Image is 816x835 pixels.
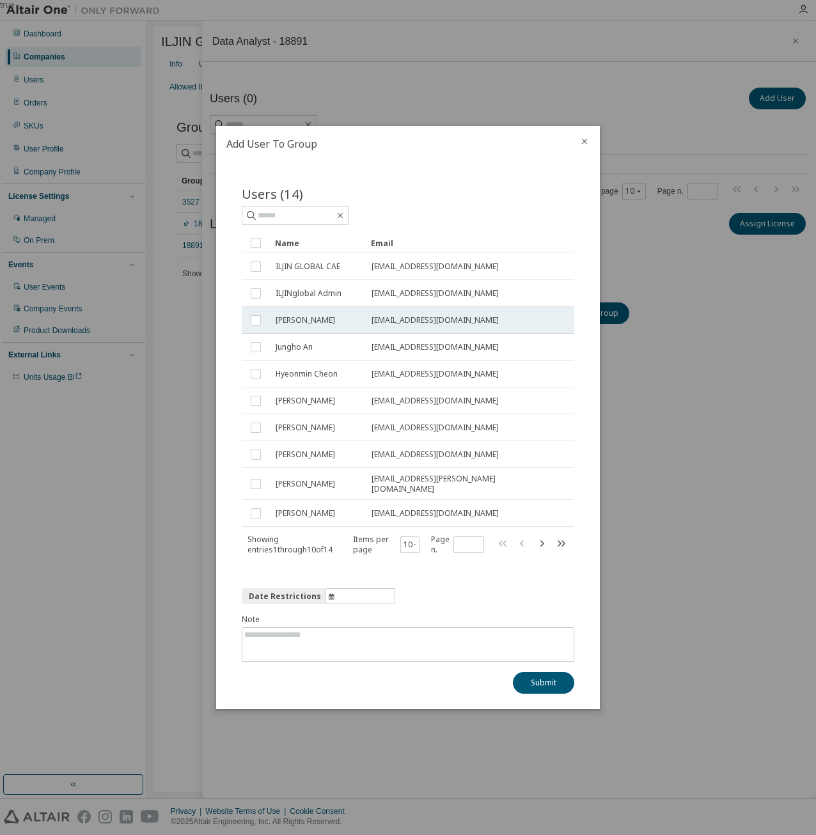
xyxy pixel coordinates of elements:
[404,540,417,550] button: 10
[249,591,321,602] span: Date Restrictions
[276,396,335,406] span: [PERSON_NAME]
[276,369,338,379] span: Hyeonmin Cheon
[372,474,552,494] span: [EMAIL_ADDRESS][PERSON_NAME][DOMAIN_NAME]
[431,535,484,555] span: Page n.
[247,534,333,555] span: Showing entries 1 through 10 of 14
[372,449,499,460] span: [EMAIL_ADDRESS][DOMAIN_NAME]
[372,423,499,433] span: [EMAIL_ADDRESS][DOMAIN_NAME]
[276,315,335,325] span: [PERSON_NAME]
[372,369,499,379] span: [EMAIL_ADDRESS][DOMAIN_NAME]
[242,185,303,203] span: Users (14)
[276,342,313,352] span: Jungho An
[242,588,395,604] button: information
[372,261,499,272] span: [EMAIL_ADDRESS][DOMAIN_NAME]
[275,233,361,253] div: Name
[372,508,499,519] span: [EMAIL_ADDRESS][DOMAIN_NAME]
[276,288,341,299] span: ILJINglobal Admin
[242,614,574,625] label: Note
[513,672,574,694] button: Submit
[371,233,553,253] div: Email
[372,342,499,352] span: [EMAIL_ADDRESS][DOMAIN_NAME]
[276,449,335,460] span: [PERSON_NAME]
[216,126,569,162] h2: Add User To Group
[579,136,590,146] button: close
[353,535,420,555] span: Items per page
[276,261,340,272] span: ILJIN GLOBAL CAE
[372,288,499,299] span: [EMAIL_ADDRESS][DOMAIN_NAME]
[372,315,499,325] span: [EMAIL_ADDRESS][DOMAIN_NAME]
[276,423,335,433] span: [PERSON_NAME]
[372,396,499,406] span: [EMAIL_ADDRESS][DOMAIN_NAME]
[276,508,335,519] span: [PERSON_NAME]
[276,479,335,489] span: [PERSON_NAME]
